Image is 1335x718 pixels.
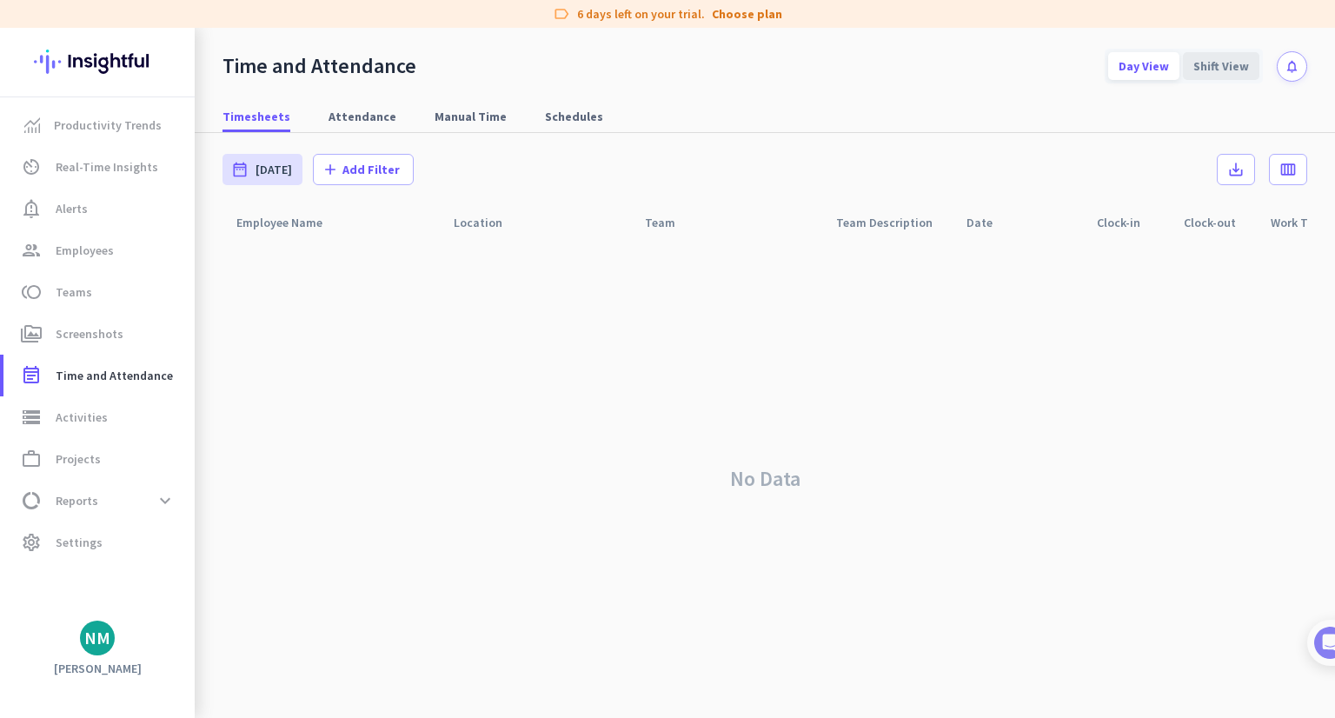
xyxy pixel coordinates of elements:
[24,117,40,133] img: menu-item
[67,501,295,535] div: Initial tracking settings and how to edit them
[21,532,42,553] i: settings
[56,282,92,302] span: Teams
[1279,161,1297,178] i: calendar_view_week
[3,229,195,271] a: groupEmployees
[56,365,173,386] span: Time and Attendance
[21,156,42,177] i: av_timer
[966,210,1013,235] div: Date
[21,407,42,428] i: storage
[24,130,323,171] div: You're just a few steps away from completing the essential app setup
[1183,52,1259,80] div: Shift View
[21,240,42,261] i: group
[3,396,195,438] a: storageActivities
[67,331,302,404] div: It's time to add your employees! This is crucial since Insightful will start collecting their act...
[56,532,103,553] span: Settings
[631,206,822,239] div: Team
[3,438,195,480] a: work_outlineProjects
[3,188,195,229] a: notification_importantAlerts
[545,108,603,125] span: Schedules
[1227,161,1245,178] i: save_alt
[440,206,631,239] div: Location
[1108,52,1179,80] div: Day View
[54,115,162,136] span: Productivity Trends
[21,490,42,511] i: data_usage
[222,239,1307,718] div: No Data
[96,187,286,204] div: [PERSON_NAME] from Insightful
[313,154,414,185] button: addAdd Filter
[435,108,507,125] span: Manual Time
[56,449,101,469] span: Projects
[822,206,953,239] div: Team Description
[342,161,400,178] span: Add Filter
[3,104,195,146] a: menu-itemProductivity Trends
[34,28,161,96] img: Insightful logo
[21,323,42,344] i: perm_media
[21,449,42,469] i: work_outline
[256,161,292,178] span: [DATE]
[56,198,88,219] span: Alerts
[1269,154,1307,185] button: calendar_view_week
[1097,210,1161,235] div: Clock-in
[21,198,42,219] i: notification_important
[32,296,315,324] div: 1Add employees
[84,629,110,647] div: NM
[56,240,114,261] span: Employees
[56,407,108,428] span: Activities
[322,161,339,178] i: add
[305,7,336,38] div: Close
[3,355,195,396] a: event_noteTime and Attendance
[24,67,323,130] div: 🎊 Welcome to Insightful! 🎊
[1277,51,1307,82] button: notifications
[222,206,440,239] div: Employee Name
[222,53,416,79] div: Time and Attendance
[1217,154,1255,185] button: save_alt
[56,490,98,511] span: Reports
[174,542,261,612] button: Help
[1285,59,1299,74] i: notifications
[329,108,396,125] span: Attendance
[32,495,315,535] div: 2Initial tracking settings and how to edit them
[231,161,249,178] i: date_range
[712,5,782,23] a: Choose plan
[285,586,322,598] span: Tasks
[3,480,195,522] a: data_usageReportsexpand_more
[62,182,90,209] img: Profile image for Tamara
[67,302,295,320] div: Add employees
[1170,206,1257,239] div: Clock-out
[3,146,195,188] a: av_timerReal-Time Insights
[148,8,203,37] h1: Tasks
[203,586,231,598] span: Help
[3,271,195,313] a: tollTeams
[56,323,123,344] span: Screenshots
[25,586,61,598] span: Home
[87,542,174,612] button: Messages
[67,418,235,453] button: Add your employees
[3,313,195,355] a: perm_mediaScreenshots
[222,108,290,125] span: Timesheets
[149,485,181,516] button: expand_more
[21,282,42,302] i: toll
[17,229,62,247] p: 4 steps
[3,522,195,563] a: settingsSettings
[101,586,161,598] span: Messages
[21,365,42,386] i: event_note
[553,5,570,23] i: label
[222,229,330,247] p: About 10 minutes
[261,542,348,612] button: Tasks
[56,156,158,177] span: Real-Time Insights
